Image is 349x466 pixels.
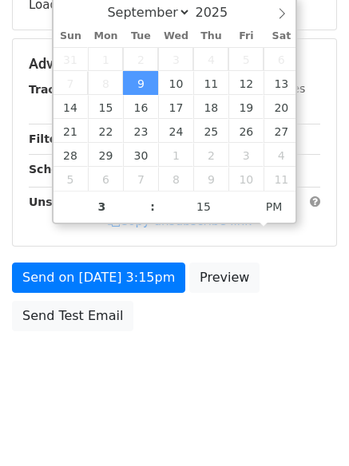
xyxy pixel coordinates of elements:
span: October 4, 2025 [264,143,299,167]
span: September 30, 2025 [123,143,158,167]
span: September 13, 2025 [264,71,299,95]
span: September 4, 2025 [193,47,228,71]
span: September 16, 2025 [123,95,158,119]
span: September 26, 2025 [228,119,264,143]
span: September 28, 2025 [54,143,89,167]
span: September 8, 2025 [88,71,123,95]
h5: Advanced [29,55,320,73]
strong: Unsubscribe [29,195,107,208]
span: Sun [54,31,89,41]
input: Minute [155,191,252,223]
span: September 11, 2025 [193,71,228,95]
span: September 18, 2025 [193,95,228,119]
span: September 12, 2025 [228,71,264,95]
span: September 6, 2025 [264,47,299,71]
a: Send Test Email [12,301,133,331]
span: September 3, 2025 [158,47,193,71]
span: Thu [193,31,228,41]
strong: Tracking [29,83,82,96]
span: September 2, 2025 [123,47,158,71]
span: September 25, 2025 [193,119,228,143]
span: October 2, 2025 [193,143,228,167]
span: Click to toggle [252,191,296,223]
input: Year [191,5,248,20]
span: September 7, 2025 [54,71,89,95]
span: September 17, 2025 [158,95,193,119]
input: Hour [54,191,151,223]
span: Sat [264,31,299,41]
span: September 23, 2025 [123,119,158,143]
span: Tue [123,31,158,41]
span: August 31, 2025 [54,47,89,71]
span: September 9, 2025 [123,71,158,95]
span: Fri [228,31,264,41]
span: September 24, 2025 [158,119,193,143]
a: Preview [189,263,260,293]
span: September 22, 2025 [88,119,123,143]
span: September 19, 2025 [228,95,264,119]
a: Send on [DATE] 3:15pm [12,263,185,293]
span: September 21, 2025 [54,119,89,143]
span: October 3, 2025 [228,143,264,167]
iframe: Chat Widget [269,389,349,466]
span: September 27, 2025 [264,119,299,143]
strong: Filters [29,132,69,145]
span: October 9, 2025 [193,167,228,191]
span: October 11, 2025 [264,167,299,191]
span: September 5, 2025 [228,47,264,71]
span: September 10, 2025 [158,71,193,95]
span: September 1, 2025 [88,47,123,71]
span: : [150,191,155,223]
span: October 8, 2025 [158,167,193,191]
span: September 15, 2025 [88,95,123,119]
span: October 10, 2025 [228,167,264,191]
span: Wed [158,31,193,41]
span: September 14, 2025 [54,95,89,119]
span: September 20, 2025 [264,95,299,119]
span: October 6, 2025 [88,167,123,191]
span: Mon [88,31,123,41]
span: October 1, 2025 [158,143,193,167]
span: October 7, 2025 [123,167,158,191]
span: October 5, 2025 [54,167,89,191]
span: September 29, 2025 [88,143,123,167]
strong: Schedule [29,163,86,176]
a: Copy unsubscribe link [108,214,252,228]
